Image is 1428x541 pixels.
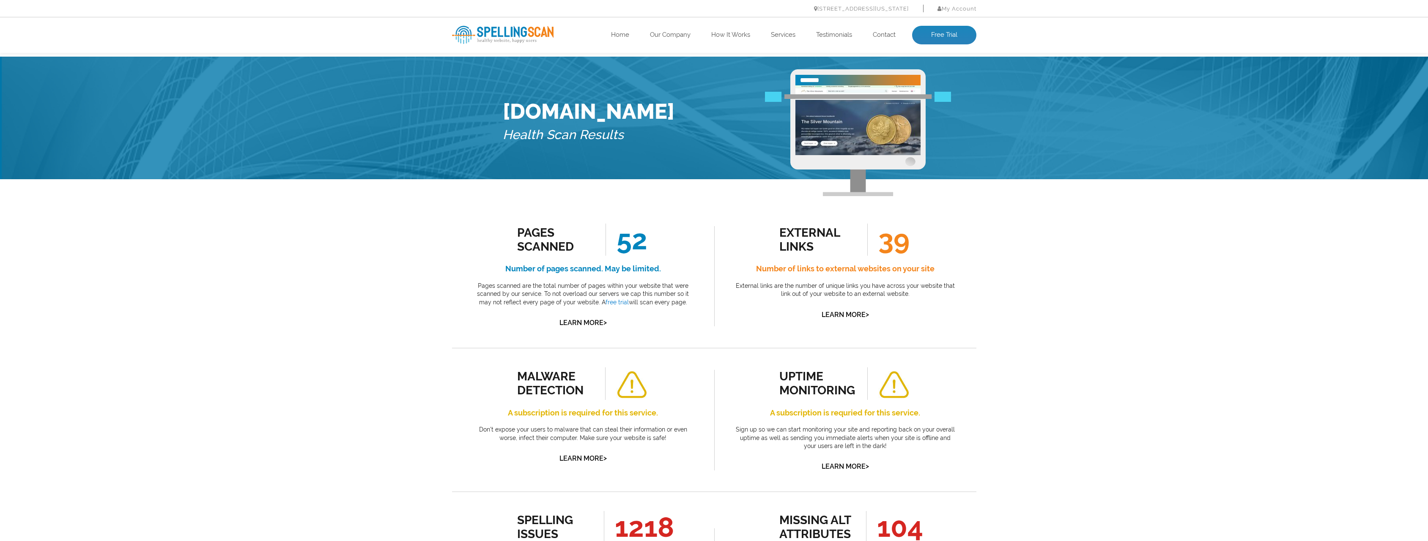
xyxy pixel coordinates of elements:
h4: Number of links to external websites on your site [733,262,957,276]
img: alert [878,371,910,399]
img: alert [616,371,647,399]
div: external links [779,226,856,254]
a: Learn More> [822,311,869,319]
img: Free Webiste Analysis [790,69,926,196]
span: > [603,317,607,328]
p: Sign up so we can start monitoring your site and reporting back on your overall uptime as well as... [733,426,957,451]
h1: [DOMAIN_NAME] [503,99,674,124]
a: free trial [606,299,629,306]
p: External links are the number of unique links you have across your website that link out of your ... [733,282,957,298]
a: Learn More> [559,319,607,327]
h5: Health Scan Results [503,124,674,146]
span: > [866,460,869,472]
h4: A subscription is requried for this service. [733,406,957,420]
img: Free Webiste Analysis [765,139,951,149]
h4: Number of pages scanned. May be limited. [471,262,695,276]
div: uptime monitoring [779,369,856,397]
p: Don’t expose your users to malware that can steal their information or even worse, infect their c... [471,426,695,442]
a: Learn More> [822,462,869,470]
a: Learn More> [559,454,607,462]
span: 39 [867,224,910,256]
span: 52 [606,224,647,256]
h4: A subscription is required for this service. [471,406,695,420]
img: Free Website Analysis [795,85,921,155]
div: Pages Scanned [517,226,594,254]
div: malware detection [517,369,594,397]
span: > [603,452,607,464]
div: spelling issues [517,513,594,541]
p: Pages scanned are the total number of pages within your website that were scanned by our service.... [471,282,695,307]
span: > [866,309,869,320]
div: missing alt attributes [779,513,856,541]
